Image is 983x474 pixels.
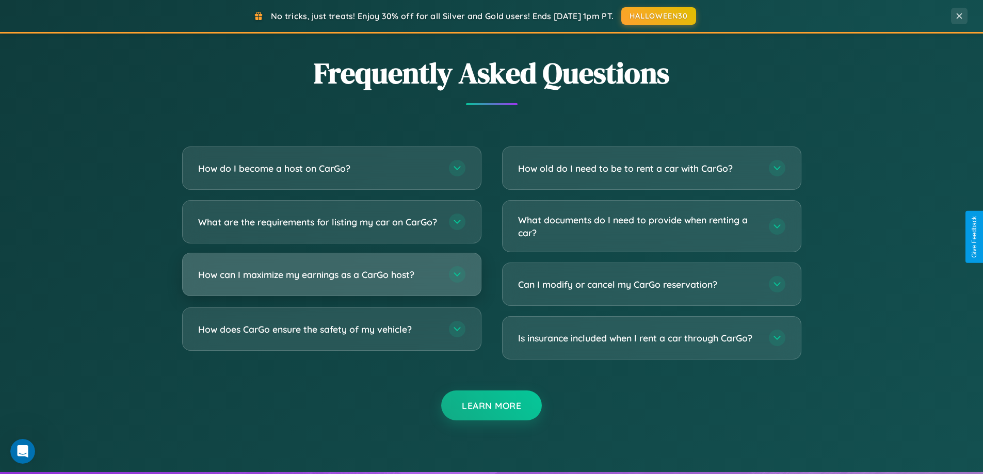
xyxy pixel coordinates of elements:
[518,162,759,175] h3: How old do I need to be to rent a car with CarGo?
[518,332,759,345] h3: Is insurance included when I rent a car through CarGo?
[182,53,801,93] h2: Frequently Asked Questions
[271,11,614,21] span: No tricks, just treats! Enjoy 30% off for all Silver and Gold users! Ends [DATE] 1pm PT.
[518,214,759,239] h3: What documents do I need to provide when renting a car?
[441,390,542,420] button: Learn More
[971,216,978,258] div: Give Feedback
[198,323,439,336] h3: How does CarGo ensure the safety of my vehicle?
[198,268,439,281] h3: How can I maximize my earnings as a CarGo host?
[621,7,696,25] button: HALLOWEEN30
[518,278,759,291] h3: Can I modify or cancel my CarGo reservation?
[198,216,439,228] h3: What are the requirements for listing my car on CarGo?
[10,439,35,464] iframe: Intercom live chat
[198,162,439,175] h3: How do I become a host on CarGo?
